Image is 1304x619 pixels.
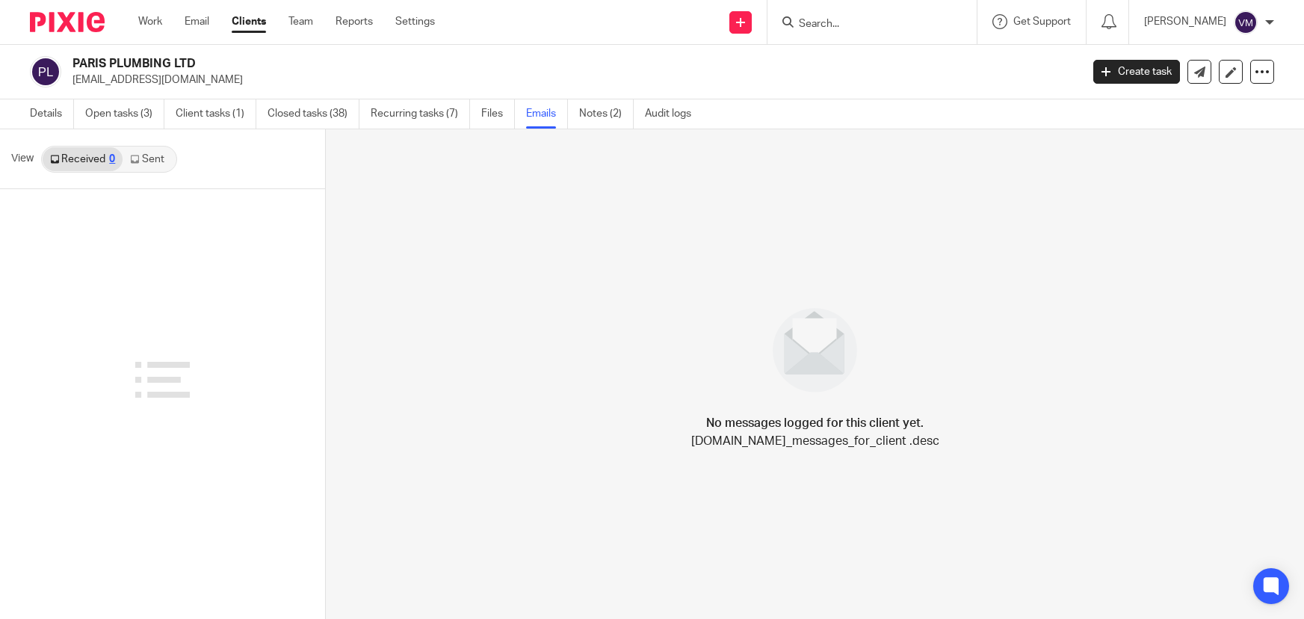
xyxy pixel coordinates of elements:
img: svg%3E [30,56,61,87]
a: Open tasks (3) [85,99,164,129]
a: Clients [232,14,266,29]
a: Notes (2) [579,99,634,129]
p: [PERSON_NAME] [1144,14,1226,29]
input: Search [797,18,932,31]
a: Reports [336,14,373,29]
a: Closed tasks (38) [268,99,359,129]
span: Get Support [1013,16,1071,27]
h4: No messages logged for this client yet. [706,414,924,432]
h2: PARIS PLUMBING LTD [72,56,871,72]
img: image [763,298,867,402]
a: Sent [123,147,175,171]
a: Received0 [43,147,123,171]
div: 0 [109,154,115,164]
a: Details [30,99,74,129]
a: Emails [526,99,568,129]
a: Settings [395,14,435,29]
span: View [11,151,34,167]
a: Team [288,14,313,29]
a: Create task [1093,60,1180,84]
a: Audit logs [645,99,702,129]
a: Work [138,14,162,29]
a: Email [185,14,209,29]
p: [DOMAIN_NAME]_messages_for_client .desc [691,432,939,450]
a: Recurring tasks (7) [371,99,470,129]
a: Files [481,99,515,129]
p: [EMAIL_ADDRESS][DOMAIN_NAME] [72,73,1071,87]
img: Pixie [30,12,105,32]
img: svg%3E [1234,10,1258,34]
a: Client tasks (1) [176,99,256,129]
